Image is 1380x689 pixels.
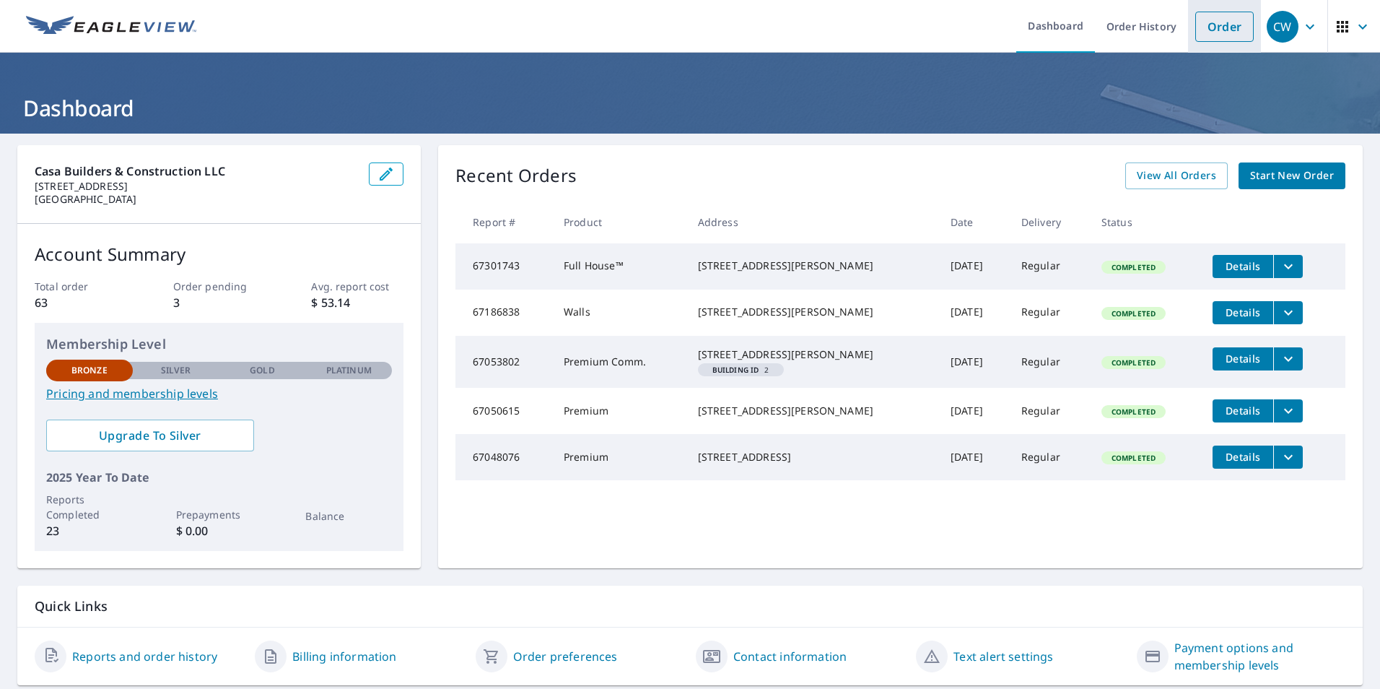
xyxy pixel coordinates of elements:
[35,241,403,267] p: Account Summary
[35,597,1345,615] p: Quick Links
[1213,399,1273,422] button: detailsBtn-67050615
[1273,301,1303,324] button: filesDropdownBtn-67186838
[1221,404,1265,417] span: Details
[552,388,686,434] td: Premium
[1103,262,1164,272] span: Completed
[698,347,927,362] div: [STREET_ADDRESS][PERSON_NAME]
[455,336,552,388] td: 67053802
[46,385,392,402] a: Pricing and membership levels
[1221,450,1265,464] span: Details
[513,648,618,665] a: Order preferences
[58,428,243,443] span: Upgrade To Silver
[1103,308,1164,318] span: Completed
[35,180,357,193] p: [STREET_ADDRESS]
[1195,12,1254,42] a: Order
[35,162,357,180] p: Casa Builders & Construction LLC
[455,201,552,243] th: Report #
[71,364,108,377] p: Bronze
[72,648,217,665] a: Reports and order history
[1221,259,1265,273] span: Details
[305,508,392,524] p: Balance
[46,469,392,486] p: 2025 Year To Date
[939,201,1010,243] th: Date
[1103,357,1164,368] span: Completed
[733,648,847,665] a: Contact information
[1010,434,1090,480] td: Regular
[35,294,127,311] p: 63
[552,336,686,388] td: Premium Comm.
[17,93,1363,123] h1: Dashboard
[173,279,266,294] p: Order pending
[292,648,396,665] a: Billing information
[1010,388,1090,434] td: Regular
[939,434,1010,480] td: [DATE]
[1213,347,1273,370] button: detailsBtn-67053802
[939,243,1010,290] td: [DATE]
[46,334,392,354] p: Membership Level
[173,294,266,311] p: 3
[698,450,927,464] div: [STREET_ADDRESS]
[176,507,263,522] p: Prepayments
[1174,639,1345,674] a: Payment options and membership levels
[1273,255,1303,278] button: filesDropdownBtn-67301743
[686,201,939,243] th: Address
[704,366,778,373] span: 2
[1213,255,1273,278] button: detailsBtn-67301743
[552,243,686,290] td: Full House™
[939,336,1010,388] td: [DATE]
[1273,399,1303,422] button: filesDropdownBtn-67050615
[161,364,191,377] p: Silver
[455,243,552,290] td: 67301743
[953,648,1053,665] a: Text alert settings
[698,404,927,418] div: [STREET_ADDRESS][PERSON_NAME]
[939,388,1010,434] td: [DATE]
[552,434,686,480] td: Premium
[46,420,254,451] a: Upgrade To Silver
[176,522,263,539] p: $ 0.00
[455,388,552,434] td: 67050615
[1125,162,1228,189] a: View All Orders
[1239,162,1345,189] a: Start New Order
[1090,201,1201,243] th: Status
[552,201,686,243] th: Product
[1221,305,1265,319] span: Details
[1273,347,1303,370] button: filesDropdownBtn-67053802
[552,290,686,336] td: Walls
[1010,201,1090,243] th: Delivery
[698,259,927,273] div: [STREET_ADDRESS][PERSON_NAME]
[1213,301,1273,324] button: detailsBtn-67186838
[311,279,403,294] p: Avg. report cost
[26,16,196,38] img: EV Logo
[939,290,1010,336] td: [DATE]
[326,364,372,377] p: Platinum
[455,434,552,480] td: 67048076
[46,522,133,539] p: 23
[46,492,133,522] p: Reports Completed
[712,366,759,373] em: Building ID
[455,162,577,189] p: Recent Orders
[1010,336,1090,388] td: Regular
[1267,11,1298,43] div: CW
[1010,243,1090,290] td: Regular
[250,364,274,377] p: Gold
[1213,446,1273,469] button: detailsBtn-67048076
[1103,407,1164,417] span: Completed
[1010,290,1090,336] td: Regular
[35,193,357,206] p: [GEOGRAPHIC_DATA]
[455,290,552,336] td: 67186838
[1250,167,1334,185] span: Start New Order
[311,294,403,311] p: $ 53.14
[698,305,927,319] div: [STREET_ADDRESS][PERSON_NAME]
[1221,352,1265,365] span: Details
[35,279,127,294] p: Total order
[1273,446,1303,469] button: filesDropdownBtn-67048076
[1137,167,1216,185] span: View All Orders
[1103,453,1164,463] span: Completed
